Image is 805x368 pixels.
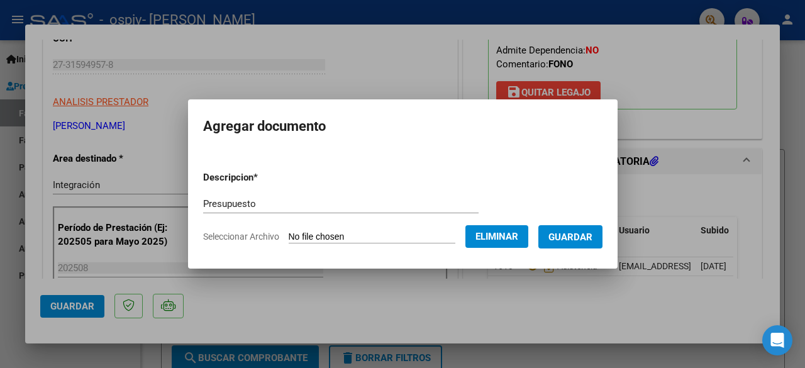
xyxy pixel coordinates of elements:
p: Descripcion [203,170,323,185]
h2: Agregar documento [203,114,602,138]
span: Seleccionar Archivo [203,231,279,242]
span: Eliminar [475,231,518,242]
span: Guardar [548,231,592,243]
button: Eliminar [465,225,528,248]
div: Open Intercom Messenger [762,325,792,355]
button: Guardar [538,225,602,248]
